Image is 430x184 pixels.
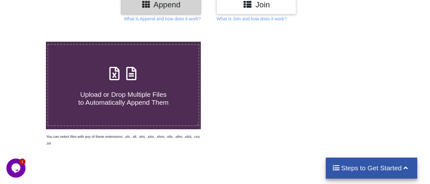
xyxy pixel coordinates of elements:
span: Upload or Drop Multiple Files to Automatically Append Them [78,91,169,106]
p: What is Append and how does it work? [124,16,201,22]
iframe: chat widget [6,159,27,178]
h4: Steps to Get Started [332,164,411,172]
i: You can select files with any of these extensions: .xls, .xlt, .xlm, .xlsx, .xlsm, .xltx, .xltm, ... [46,135,200,145]
p: What is Join and how does it work? [216,16,286,22]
